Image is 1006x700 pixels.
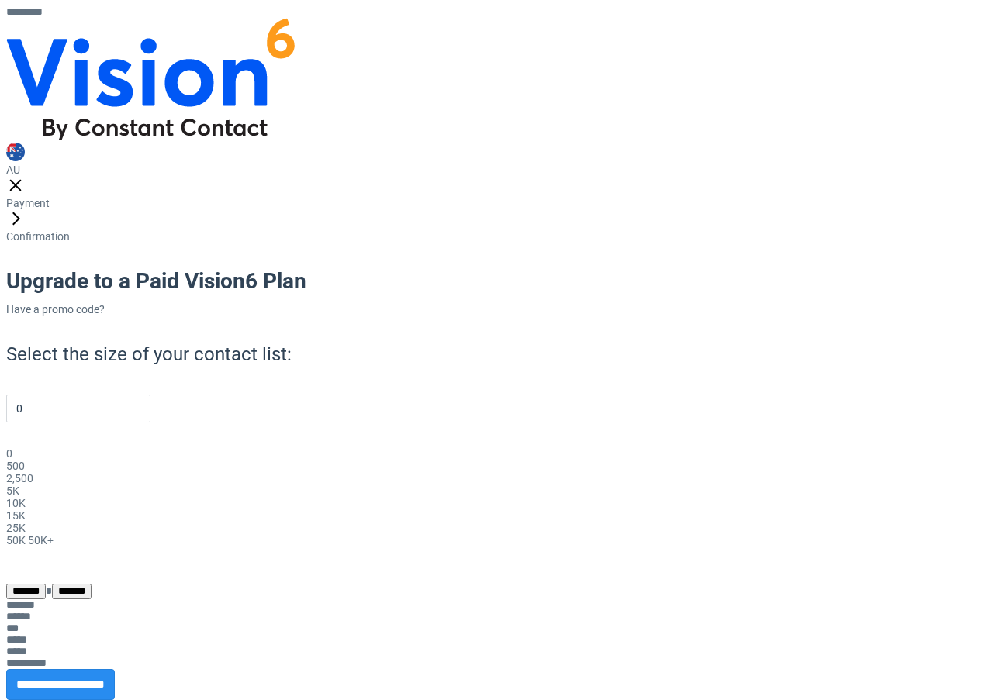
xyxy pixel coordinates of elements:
[6,472,33,484] span: 2,500
[6,197,1000,209] div: Payment
[6,534,26,547] span: 50K
[6,164,1000,176] div: AU
[28,534,54,547] span: 50K+
[6,460,25,472] span: 500
[6,509,26,522] span: 15K
[6,342,1000,367] h2: Select the size of your contact list:
[6,447,12,460] span: 0
[6,522,26,534] span: 25K
[6,303,105,316] a: Have a promo code?
[6,230,1000,243] div: Confirmation
[6,484,19,497] span: 5K
[6,497,26,509] span: 10K
[6,267,1000,295] h1: Upgrade to a Paid Vision6 Plan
